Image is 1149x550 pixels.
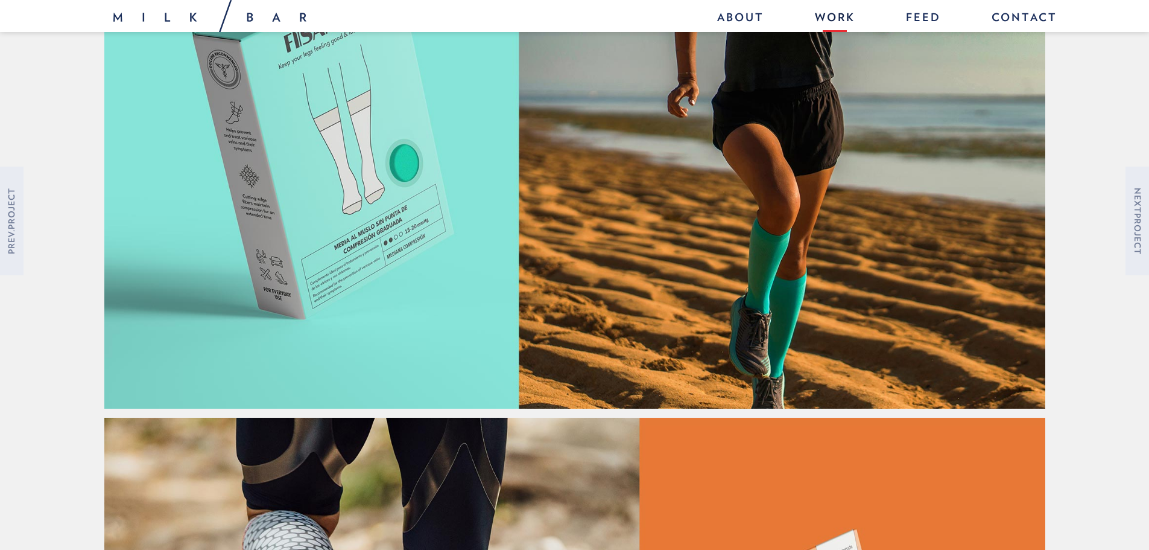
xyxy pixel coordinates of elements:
a: About [705,6,776,32]
a: Contact [980,6,1057,32]
em: Project [7,188,16,229]
a: Work [803,6,867,32]
em: Project [1133,213,1142,254]
a: Feed [894,6,953,32]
